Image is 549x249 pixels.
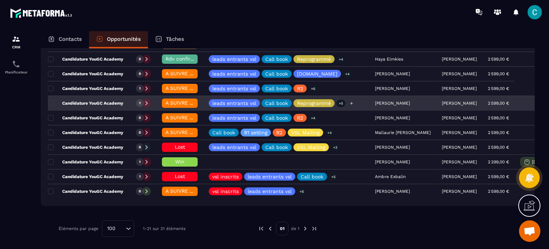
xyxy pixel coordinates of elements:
span: Win [175,159,184,164]
p: 2 599,00 € [488,115,509,120]
p: Candidature YouGC Academy [48,159,123,165]
p: leads entrants vsl [212,71,256,76]
p: vsl inscrits [212,189,239,194]
p: de 1 [291,226,300,231]
p: +8 [297,188,306,195]
p: Candidature YouGC Academy [48,144,123,150]
p: Candidature YouGC Academy [48,86,123,91]
p: 2 599,00 € [488,57,509,62]
p: leads entrants vsl [212,145,256,150]
p: 0 [139,71,141,76]
p: 01 [276,222,288,235]
a: Opportunités [89,31,148,48]
p: [PERSON_NAME] [442,115,477,120]
p: Call book [212,130,235,135]
p: Contacts [59,36,82,42]
p: 1 [139,101,140,106]
p: Candidature YouGC Academy [48,188,123,194]
p: +4 [308,114,318,122]
p: +3 [331,144,340,151]
img: next [311,225,317,232]
p: [PERSON_NAME] [442,145,477,150]
span: A SUIVRE ⏳ [165,85,196,91]
p: Candidature YouGC Academy [48,56,123,62]
p: Call book [265,145,288,150]
img: next [302,225,308,232]
p: [DATE] [532,159,546,164]
p: 0 [139,189,141,194]
p: [PERSON_NAME] [442,71,477,76]
p: 1 [139,159,140,164]
p: 0 [139,57,141,62]
p: Call book [301,174,323,179]
span: 100 [105,225,118,233]
p: +4 [343,70,352,78]
p: [DOMAIN_NAME] [297,71,337,76]
img: scheduler [12,60,20,68]
p: 2 599,00 € [488,101,509,106]
div: Ouvrir le chat [519,220,540,242]
span: A SUIVRE ⏳ [165,115,196,120]
img: prev [267,225,273,232]
p: 2 599,00 € [488,174,509,179]
p: R2 [297,115,303,120]
p: Candidature YouGC Academy [48,115,123,121]
span: A SUIVRE ⏳ [165,71,196,76]
p: Call book [265,101,288,106]
p: R2 [276,130,282,135]
a: formationformationCRM [2,29,30,54]
a: Contacts [41,31,89,48]
p: VSL Mailing [297,145,325,150]
p: 0 [139,130,141,135]
p: Planificateur [2,70,30,74]
p: Call book [265,71,288,76]
p: [PERSON_NAME] [442,174,477,179]
p: 2 299,00 € [488,159,509,164]
span: A SUIVRE ⏳ [165,188,196,194]
p: leads entrants vsl [212,101,256,106]
p: 2 599,00 € [488,86,509,91]
img: prev [258,225,264,232]
p: Candidature YouGC Academy [48,174,123,179]
p: Candidature YouGC Academy [48,71,123,77]
p: Éléments par page [59,226,98,231]
p: Candidature YouGC Academy [48,100,123,106]
p: leads entrants vsl [212,86,256,91]
div: Search for option [102,220,134,237]
p: [PERSON_NAME] [442,130,477,135]
p: Tâches [166,36,184,42]
span: A SUIVRE ⏳ [165,129,196,135]
p: [PERSON_NAME] [442,57,477,62]
a: schedulerschedulerPlanificateur [2,54,30,80]
img: formation [12,35,20,43]
input: Search for option [118,225,124,233]
p: +5 [336,100,346,107]
p: leads entrants vsl [212,115,256,120]
p: 0 [139,145,141,150]
p: [PERSON_NAME] [442,159,477,164]
p: R2 [297,86,303,91]
img: logo [10,6,74,20]
p: +4 [325,129,334,137]
p: vsl inscrits [212,174,239,179]
p: VSL Mailing [291,130,320,135]
p: 2 599,00 € [488,130,509,135]
p: Reprogrammé [297,57,331,62]
p: R1 setting [244,130,267,135]
span: Lost [175,173,185,179]
a: Tâches [148,31,191,48]
p: Opportunités [107,36,141,42]
p: 2 599,00 € [488,71,509,76]
span: Lost [175,144,185,150]
p: leads entrants vsl [248,189,292,194]
p: leads entrants vsl [212,57,256,62]
p: +4 [336,56,346,63]
p: 2 599,00 € [488,145,509,150]
span: Rdv confirmé ✅ [165,56,206,62]
p: leads entrants vsl [248,174,292,179]
p: 0 [139,115,141,120]
p: [PERSON_NAME] [442,101,477,106]
p: Call book [265,86,288,91]
p: Reprogrammé [297,101,331,106]
p: 1-21 sur 21 éléments [143,226,186,231]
